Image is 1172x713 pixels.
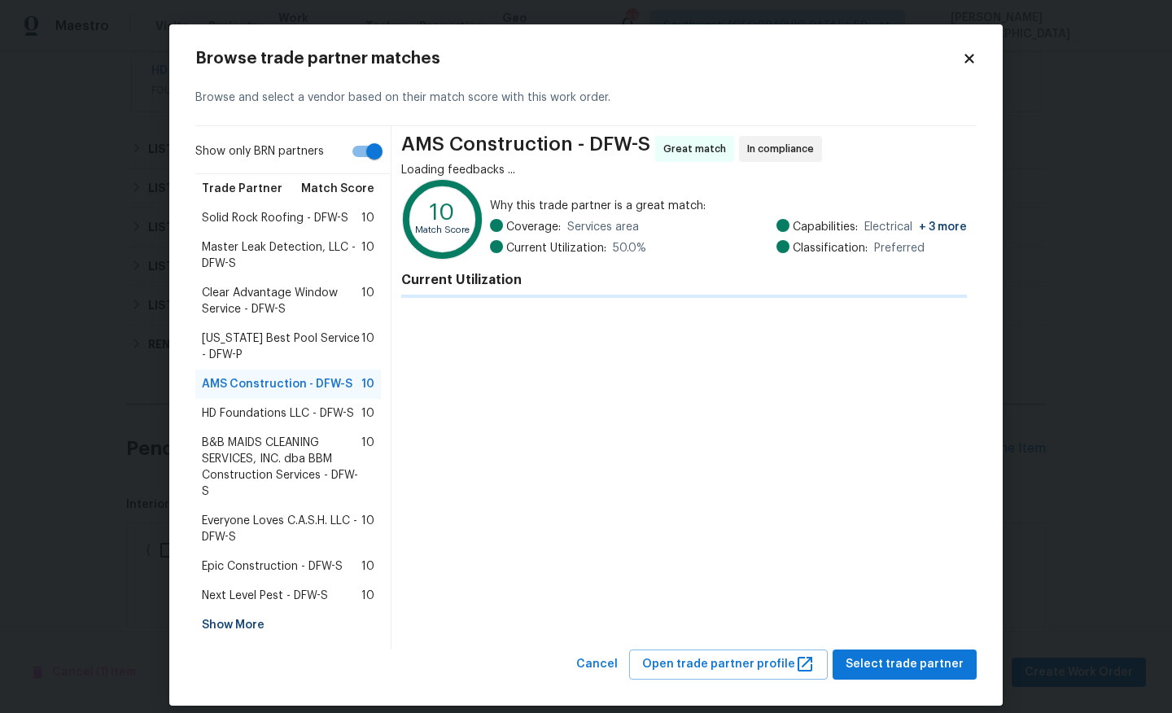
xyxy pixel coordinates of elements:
span: Classification: [793,240,868,256]
span: AMS Construction - DFW-S [401,136,650,162]
div: Loading feedbacks ... [401,162,967,178]
span: Everyone Loves C.A.S.H. LLC - DFW-S [202,513,361,545]
span: 10 [361,330,374,363]
span: 10 [361,588,374,604]
span: Master Leak Detection, LLC - DFW-S [202,239,361,272]
span: 10 [361,435,374,500]
div: Browse and select a vendor based on their match score with this work order. [195,70,977,126]
span: B&B MAIDS CLEANING SERVICES, INC. dba BBM Construction Services - DFW-S [202,435,361,500]
span: Services area [567,219,639,235]
span: 10 [361,210,374,226]
span: 10 [361,405,374,422]
span: Open trade partner profile [642,654,815,675]
span: Coverage: [506,219,561,235]
span: 50.0 % [613,240,646,256]
span: Solid Rock Roofing - DFW-S [202,210,348,226]
button: Open trade partner profile [629,650,828,680]
span: Next Level Pest - DFW-S [202,588,328,604]
text: 10 [430,201,455,224]
span: 10 [361,376,374,392]
span: Current Utilization: [506,240,606,256]
span: Great match [663,141,732,157]
button: Cancel [570,650,624,680]
text: Match Score [415,225,470,234]
h4: Current Utilization [401,272,967,288]
span: 10 [361,285,374,317]
button: Select trade partner [833,650,977,680]
span: 10 [361,239,374,272]
span: Cancel [576,654,618,675]
span: AMS Construction - DFW-S [202,376,352,392]
span: + 3 more [919,221,967,233]
span: HD Foundations LLC - DFW-S [202,405,354,422]
span: In compliance [747,141,820,157]
span: Preferred [874,240,925,256]
span: Clear Advantage Window Service - DFW-S [202,285,361,317]
span: Match Score [301,181,374,197]
span: Epic Construction - DFW-S [202,558,343,575]
span: 10 [361,513,374,545]
h2: Browse trade partner matches [195,50,962,67]
span: Capabilities: [793,219,858,235]
span: Show only BRN partners [195,143,324,160]
span: 10 [361,558,374,575]
span: Trade Partner [202,181,282,197]
span: Select trade partner [846,654,964,675]
span: Why this trade partner is a great match: [490,198,967,214]
span: [US_STATE] Best Pool Service - DFW-P [202,330,361,363]
span: Electrical [864,219,967,235]
div: Show More [195,610,381,640]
